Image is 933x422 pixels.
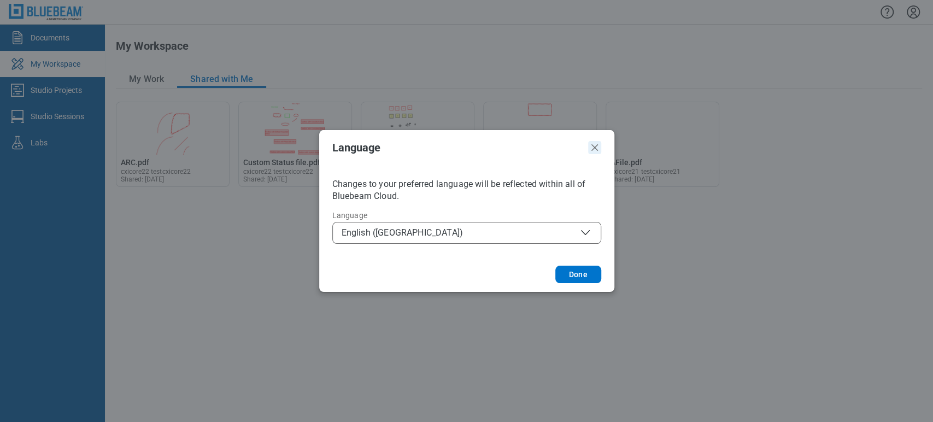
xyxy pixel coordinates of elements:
span: English ([GEOGRAPHIC_DATA]) [342,227,463,238]
button: Done [555,266,601,283]
p: Changes to your preferred language will be reflected within all of Bluebeam Cloud. [332,178,601,202]
h2: Language [332,142,584,154]
label: Language [332,211,601,220]
button: Close [588,141,601,154]
button: English ([GEOGRAPHIC_DATA]) [332,222,601,244]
